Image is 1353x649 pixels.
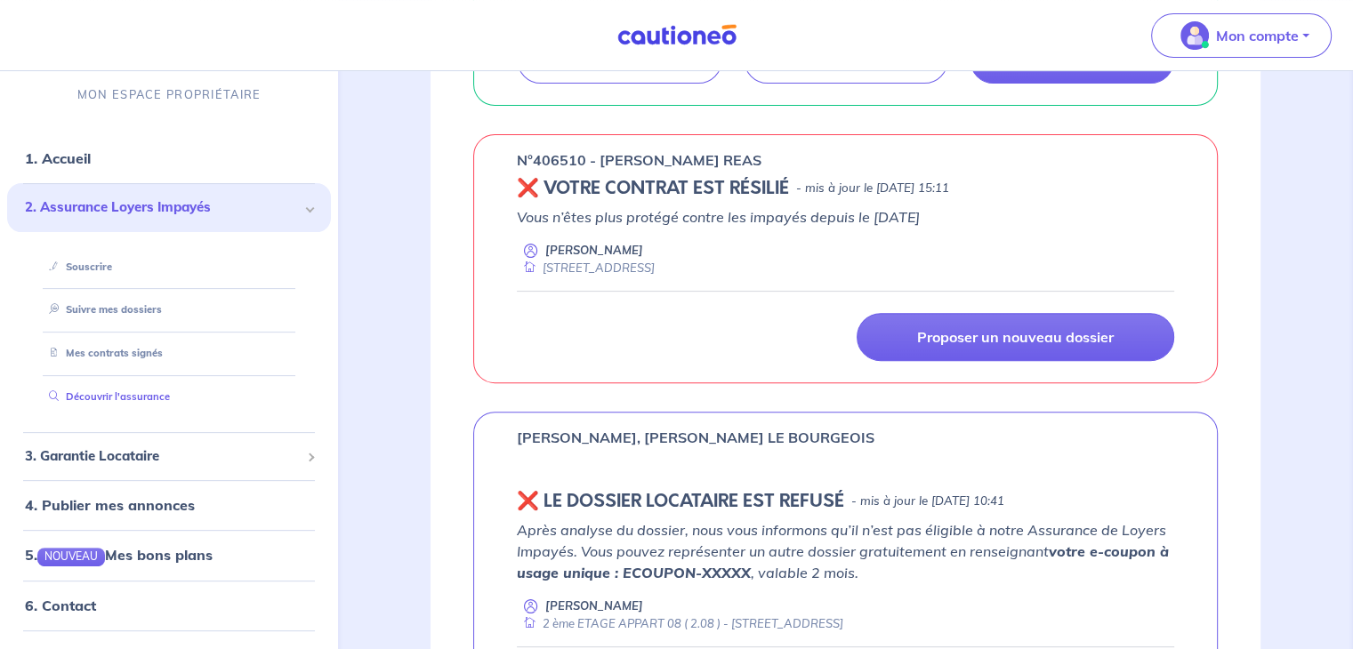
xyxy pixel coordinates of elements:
p: Vous n’êtes plus protégé contre les impayés depuis le [DATE] [517,206,1174,228]
span: 3. Garantie Locataire [25,446,300,467]
a: Découvrir l'assurance [42,390,170,403]
a: 6. Contact [25,597,96,614]
img: illu_account_valid_menu.svg [1180,21,1209,50]
div: 5.NOUVEAUMes bons plans [7,537,331,573]
div: Souscrire [28,252,310,282]
div: 6. Contact [7,588,331,623]
a: Mes contrats signés [42,347,163,359]
div: 4. Publier mes annonces [7,487,331,523]
a: 1. Accueil [25,149,91,167]
a: Souscrire [42,260,112,273]
h5: ❌️️ LE DOSSIER LOCATAIRE EST REFUSÉ [517,491,844,512]
span: 2. Assurance Loyers Impayés [25,197,300,218]
div: state: REJECTED, Context: NEW,MAYBE-CERTIFICATE,RELATIONSHIP,LESSOR-DOCUMENTS [517,491,1174,512]
div: 2. Assurance Loyers Impayés [7,183,331,232]
p: MON ESPACE PROPRIÉTAIRE [77,86,261,103]
a: 5.NOUVEAUMes bons plans [25,546,213,564]
a: 4. Publier mes annonces [25,496,195,514]
p: - mis à jour le [DATE] 10:41 [851,493,1004,510]
div: Mes contrats signés [28,339,310,368]
img: Cautioneo [610,24,744,46]
p: Mon compte [1216,25,1299,46]
p: [PERSON_NAME] [545,597,643,614]
div: state: REVOKED, Context: ,MAYBE-CERTIFICATE,,LESSOR-DOCUMENTS,IS-ODEALIM [517,178,1174,199]
button: illu_account_valid_menu.svgMon compte [1151,13,1332,58]
p: Après analyse du dossier, nous vous informons qu’il n’est pas éligible à notre Assurance de Loyer... [517,519,1174,583]
div: 3. Garantie Locataire [7,439,331,474]
p: [PERSON_NAME], [PERSON_NAME] LE BOURGEOIS [517,427,874,448]
div: [STREET_ADDRESS] [517,260,655,276]
h5: ❌ VOTRE CONTRAT EST RÉSILIÉ [517,178,789,199]
p: Proposer un nouveau dossier [917,328,1114,346]
div: 1. Accueil [7,140,331,176]
p: [PERSON_NAME] [545,242,643,259]
p: n°406510 - [PERSON_NAME] REAS [517,149,761,171]
div: 2 ème ETAGE APPART 08 ( 2.08 ) - [STREET_ADDRESS] [517,615,843,632]
a: Suivre mes dossiers [42,303,162,316]
div: Suivre mes dossiers [28,295,310,324]
a: Proposer un nouveau dossier [857,313,1174,361]
p: - mis à jour le [DATE] 15:11 [796,180,949,197]
div: Découvrir l'assurance [28,382,310,412]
